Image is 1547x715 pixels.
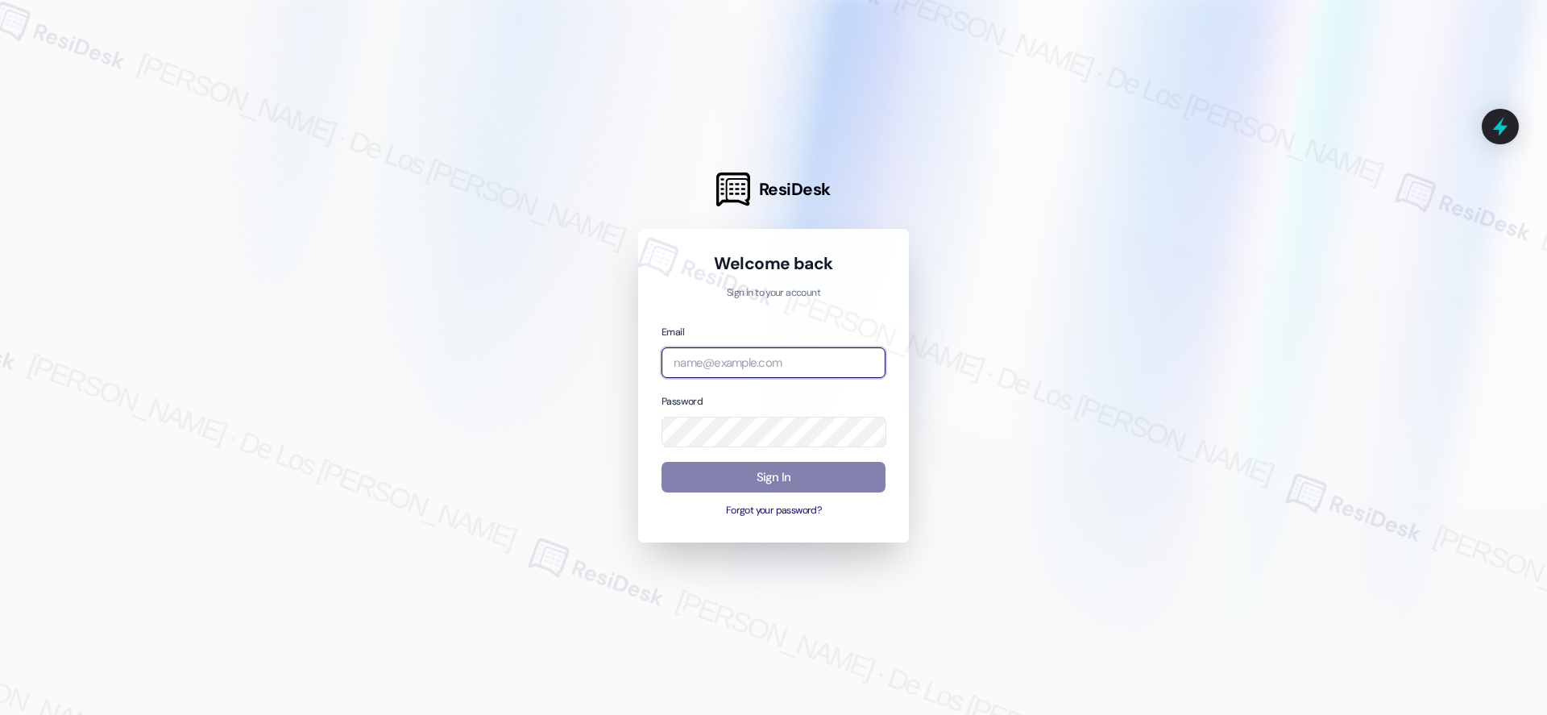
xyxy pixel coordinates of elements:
[662,286,885,301] p: Sign in to your account
[662,347,885,379] input: name@example.com
[662,326,684,339] label: Email
[662,462,885,493] button: Sign In
[716,173,750,206] img: ResiDesk Logo
[662,252,885,275] h1: Welcome back
[662,395,703,408] label: Password
[662,504,885,518] button: Forgot your password?
[759,178,831,201] span: ResiDesk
